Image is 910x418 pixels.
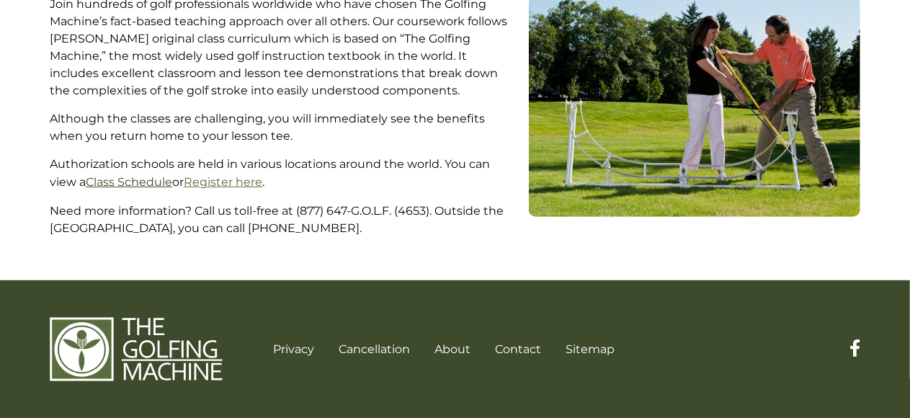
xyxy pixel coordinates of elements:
a: Sitemap [566,342,615,356]
p: Need more information? Call us toll-free at (877) 647-G.O.L.F. (4653). Outside the [GEOGRAPHIC_DA... [50,203,518,237]
a: Class Schedule [86,175,172,189]
a: Cancellation [339,342,411,356]
p: Authorization schools are held in various locations around the world. You can view a or . [50,156,518,192]
a: About [435,342,471,356]
p: Although the classes are challenging, you will immediately see the benefits when you return home ... [50,110,518,145]
a: Register here [184,175,262,189]
img: The Golfing Machine [50,316,223,383]
a: Privacy [274,342,315,356]
a: Contact [496,342,542,356]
